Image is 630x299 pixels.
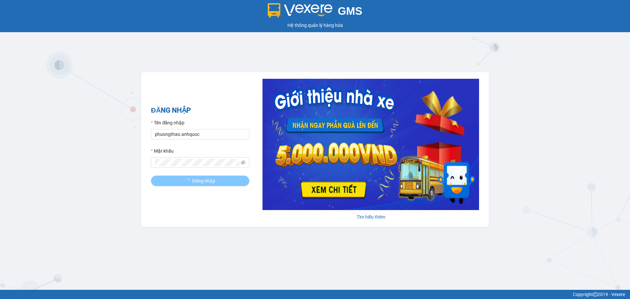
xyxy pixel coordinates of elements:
[151,105,249,116] h2: ĐĂNG NHẬP
[151,129,249,139] input: Tên đăng nhập
[151,147,174,155] label: Mật khẩu
[155,159,240,166] input: Mật khẩu
[5,291,625,298] div: Copyright 2019 - Vexere
[268,3,333,18] img: logo 2
[192,177,215,184] span: Đăng nhập
[268,10,363,15] a: GMS
[338,5,362,17] span: GMS
[241,160,245,165] span: eye-invisible
[151,176,249,186] button: Đăng nhập
[262,213,479,221] div: Tìm hiểu thêm
[185,179,192,183] span: loading
[262,79,479,210] img: banner-0
[151,119,184,126] label: Tên đăng nhập
[593,292,598,297] span: copyright
[2,22,628,29] div: Hệ thống quản lý hàng hóa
